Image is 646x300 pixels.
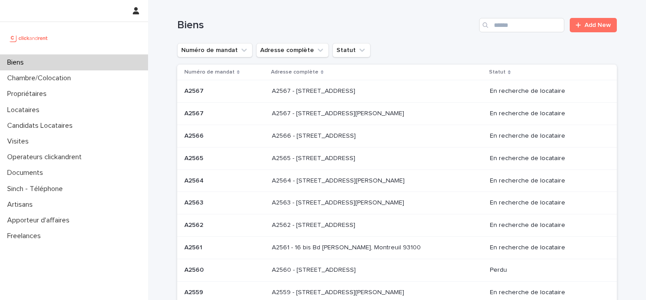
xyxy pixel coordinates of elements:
[177,147,617,170] tr: A2565A2565 A2565 - [STREET_ADDRESS]A2565 - [STREET_ADDRESS] En recherche de locataire
[570,18,617,32] a: Add New
[177,43,253,57] button: Numéro de mandat
[4,137,36,146] p: Visites
[4,90,54,98] p: Propriétaires
[177,214,617,237] tr: A2562A2562 A2562 - [STREET_ADDRESS]A2562 - [STREET_ADDRESS] En recherche de locataire
[4,122,80,130] p: Candidats Locataires
[7,29,51,47] img: UCB0brd3T0yccxBKYDjQ
[4,169,50,177] p: Documents
[177,236,617,259] tr: A2561A2561 A2561 - 16 bis Bd [PERSON_NAME], Montreuil 93100A2561 - 16 bis Bd [PERSON_NAME], Montr...
[490,266,602,274] p: Perdu
[585,22,611,28] span: Add New
[490,244,602,252] p: En recherche de locataire
[184,265,205,274] p: A2560
[177,19,476,32] h1: Biens
[490,177,602,185] p: En recherche de locataire
[490,199,602,207] p: En recherche de locataire
[177,192,617,214] tr: A2563A2563 A2563 - [STREET_ADDRESS][PERSON_NAME]A2563 - [STREET_ADDRESS][PERSON_NAME] En recherch...
[272,130,358,140] p: A2566 - [STREET_ADDRESS]
[4,153,89,161] p: Operateurs clickandrent
[4,200,40,209] p: Artisans
[272,175,406,185] p: A2564 - [STREET_ADDRESS][PERSON_NAME]
[184,242,204,252] p: A2561
[177,80,617,103] tr: A2567A2567 A2567 - [STREET_ADDRESS]A2567 - [STREET_ADDRESS] En recherche de locataire
[177,125,617,147] tr: A2566A2566 A2566 - [STREET_ADDRESS]A2566 - [STREET_ADDRESS] En recherche de locataire
[490,289,602,296] p: En recherche de locataire
[184,86,205,95] p: A2567
[272,86,357,95] p: A2567 - [STREET_ADDRESS]
[272,108,406,117] p: A2567 - [STREET_ADDRESS][PERSON_NAME]
[184,130,205,140] p: A2566
[184,220,205,229] p: A2562
[177,170,617,192] tr: A2564A2564 A2564 - [STREET_ADDRESS][PERSON_NAME]A2564 - [STREET_ADDRESS][PERSON_NAME] En recherch...
[4,74,78,83] p: Chambre/Colocation
[479,18,564,32] input: Search
[490,110,602,117] p: En recherche de locataire
[4,58,31,67] p: Biens
[490,222,602,229] p: En recherche de locataire
[332,43,371,57] button: Statut
[4,185,70,193] p: Sinch - Téléphone
[177,103,617,125] tr: A2567A2567 A2567 - [STREET_ADDRESS][PERSON_NAME]A2567 - [STREET_ADDRESS][PERSON_NAME] En recherch...
[184,197,205,207] p: A2563
[272,153,357,162] p: A2565 - [STREET_ADDRESS]
[177,259,617,281] tr: A2560A2560 A2560 - [STREET_ADDRESS]A2560 - [STREET_ADDRESS] Perdu
[490,87,602,95] p: En recherche de locataire
[272,287,406,296] p: A2559 - [STREET_ADDRESS][PERSON_NAME]
[4,232,48,240] p: Freelances
[184,67,235,77] p: Numéro de mandat
[272,220,357,229] p: A2562 - [STREET_ADDRESS]
[271,67,319,77] p: Adresse complète
[490,132,602,140] p: En recherche de locataire
[4,106,47,114] p: Locataires
[184,287,205,296] p: A2559
[272,197,406,207] p: A2563 - 781 Avenue de Monsieur Teste, Montpellier 34070
[490,155,602,162] p: En recherche de locataire
[184,153,205,162] p: A2565
[4,216,77,225] p: Apporteur d'affaires
[184,108,205,117] p: A2567
[256,43,329,57] button: Adresse complète
[489,67,506,77] p: Statut
[184,175,205,185] p: A2564
[272,242,423,252] p: A2561 - 16 bis Bd [PERSON_NAME], Montreuil 93100
[272,265,358,274] p: A2560 - [STREET_ADDRESS]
